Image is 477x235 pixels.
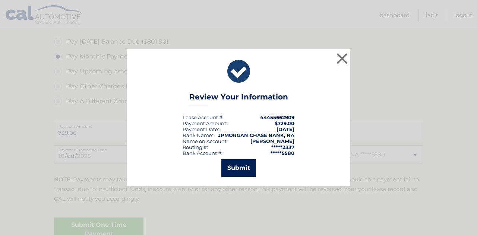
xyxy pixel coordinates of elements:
div: Name on Account: [183,138,228,144]
button: × [335,51,350,66]
div: Payment Amount: [183,120,227,126]
div: Bank Account #: [183,150,222,156]
strong: JPMORGAN CHASE BANK, NA [218,132,294,138]
button: Submit [221,159,256,177]
span: $729.00 [275,120,294,126]
div: Routing #: [183,144,208,150]
strong: [PERSON_NAME] [250,138,294,144]
strong: 44455662909 [260,114,294,120]
span: [DATE] [277,126,294,132]
div: Lease Account #: [183,114,224,120]
span: Payment Date [183,126,218,132]
div: : [183,126,219,132]
h3: Review Your Information [189,92,288,105]
div: Bank Name: [183,132,213,138]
